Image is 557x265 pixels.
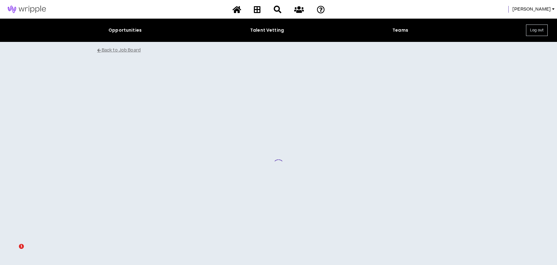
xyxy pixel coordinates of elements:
button: Back to Job Board [97,45,469,56]
span: [PERSON_NAME] [512,6,551,13]
div: Opportunities [108,27,142,34]
div: Talent Vetting [250,27,284,34]
div: Teams [392,27,408,34]
button: Log out [526,25,548,36]
iframe: Intercom live chat [6,244,21,259]
span: 1 [19,244,24,249]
